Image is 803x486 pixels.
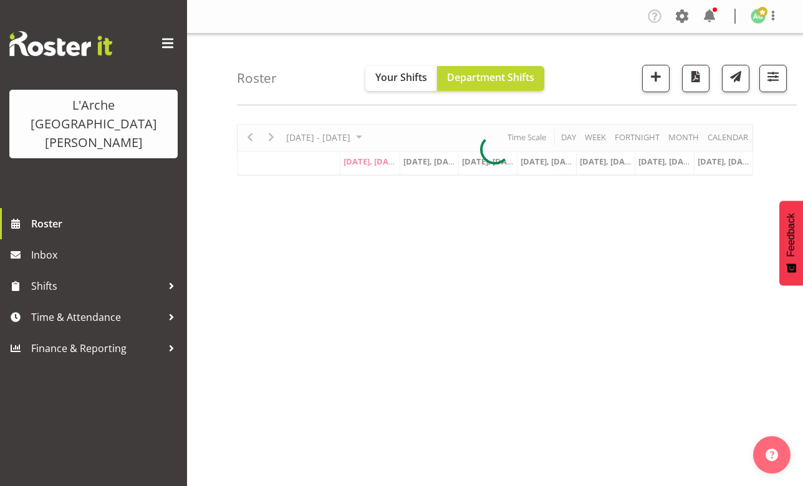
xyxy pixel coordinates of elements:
[722,65,749,92] button: Send a list of all shifts for the selected filtered period to all rostered employees.
[9,31,112,56] img: Rosterit website logo
[375,70,427,84] span: Your Shifts
[31,277,162,295] span: Shifts
[642,65,670,92] button: Add a new shift
[766,449,778,461] img: help-xxl-2.png
[22,96,165,152] div: L'Arche [GEOGRAPHIC_DATA][PERSON_NAME]
[682,65,709,92] button: Download a PDF of the roster according to the set date range.
[779,201,803,285] button: Feedback - Show survey
[437,66,544,91] button: Department Shifts
[759,65,787,92] button: Filter Shifts
[31,214,181,233] span: Roster
[31,308,162,326] span: Time & Attendance
[751,9,766,24] img: adrian-garduque52.jpg
[365,66,437,91] button: Your Shifts
[447,70,534,84] span: Department Shifts
[31,339,162,358] span: Finance & Reporting
[31,245,181,264] span: Inbox
[237,71,277,85] h4: Roster
[786,213,797,257] span: Feedback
